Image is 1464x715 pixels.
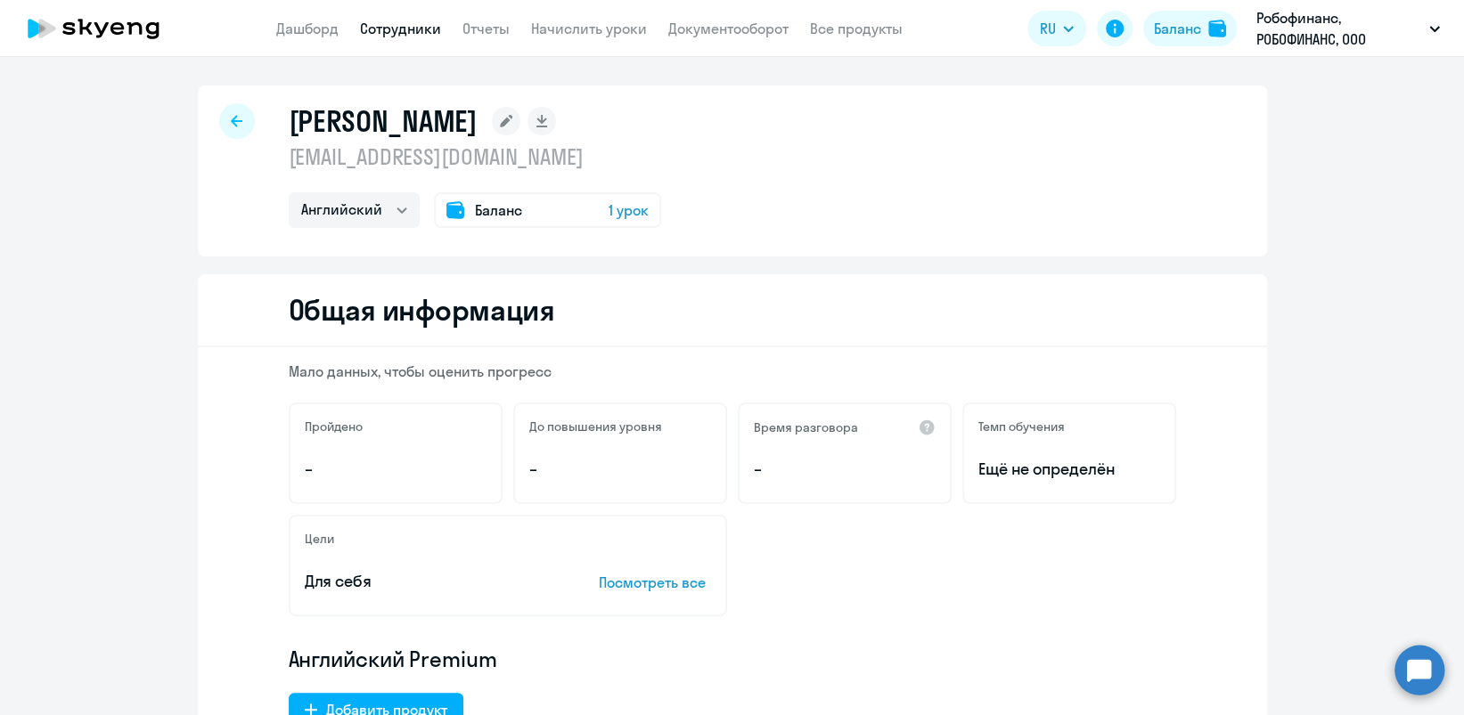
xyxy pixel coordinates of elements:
button: Робофинанс, РОБОФИНАНС, ООО [1247,7,1449,50]
img: balance [1208,20,1226,37]
h5: Пройдено [305,418,363,435]
span: Английский Premium [289,645,497,673]
span: RU [1040,18,1056,39]
span: Баланс [475,199,522,221]
p: – [754,458,936,481]
a: Документооборот [668,20,789,37]
a: Дашборд [276,20,339,37]
h5: Время разговора [754,419,858,435]
p: Для себя [305,570,544,593]
a: Отчеты [462,20,510,37]
h2: Общая информация [289,292,555,328]
h1: [PERSON_NAME] [289,103,478,139]
h5: Цели [305,531,334,547]
p: – [305,458,487,481]
p: Мало данных, чтобы оценить прогресс [289,362,1176,381]
span: Ещё не определён [978,458,1160,481]
button: RU [1027,11,1086,46]
div: Баланс [1154,18,1201,39]
button: Балансbalance [1143,11,1237,46]
p: – [529,458,711,481]
p: Робофинанс, РОБОФИНАНС, ООО [1256,7,1422,50]
span: 1 урок [609,199,649,221]
p: Посмотреть все [599,572,711,593]
p: [EMAIL_ADDRESS][DOMAIN_NAME] [289,142,661,171]
a: Все продукты [810,20,903,37]
h5: До повышения уровня [529,418,662,435]
a: Начислить уроки [531,20,647,37]
h5: Темп обучения [978,418,1065,435]
a: Сотрудники [360,20,441,37]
